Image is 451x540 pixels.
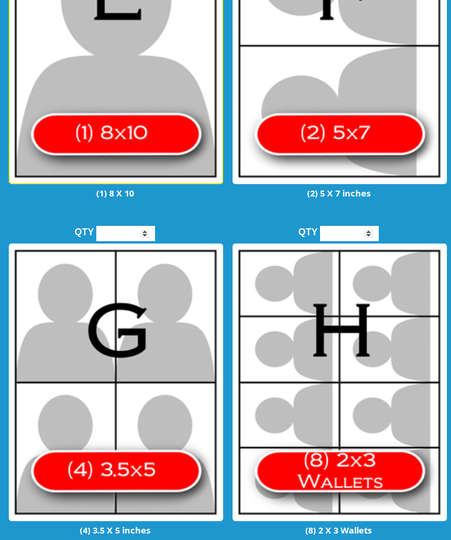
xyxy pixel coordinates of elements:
img: H [233,244,447,522]
p: (8) 2 X 3 Wallets [233,525,445,536]
label: QTY [298,215,318,244]
p: (2) 5 X 7 inches [233,188,445,199]
img: G [9,244,223,522]
label: QTY [75,215,94,244]
p: (4) 3.5 X 5 inches [9,525,221,536]
p: (1) 8 X 10 [9,188,221,199]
